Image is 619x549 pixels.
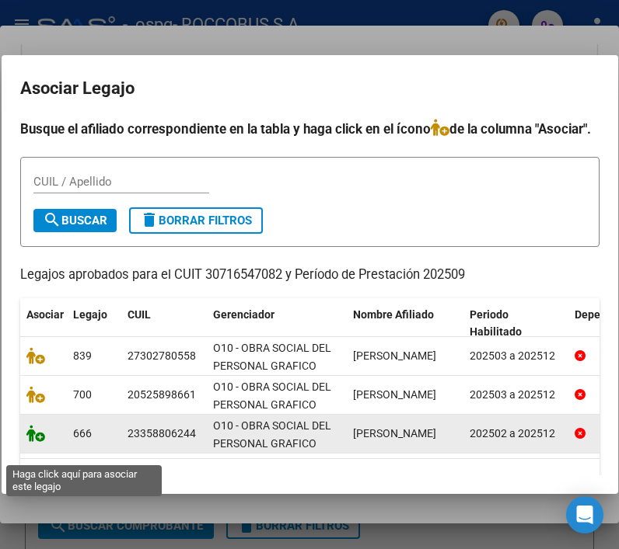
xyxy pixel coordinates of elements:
span: Legajo [73,308,107,321]
div: 202502 a 202512 [470,425,562,443]
span: 666 [73,427,92,440]
span: 839 [73,349,92,362]
div: 23358806244 [128,425,196,443]
datatable-header-cell: Legajo [67,298,121,349]
div: Open Intercom Messenger [566,496,603,533]
div: 20525898661 [128,386,196,404]
span: DOHM LARA EMILSE [353,349,436,362]
datatable-header-cell: CUIL [121,298,207,349]
span: Asociar [26,308,64,321]
mat-icon: search [43,210,61,229]
span: Periodo Habilitado [470,308,522,339]
span: ROLDAN SANTINO LIHUE [353,388,436,401]
span: PEREZ JORGELINA ARACELI [353,427,436,440]
span: Buscar [43,214,107,228]
p: Legajos aprobados para el CUIT 30716547082 y Período de Prestación 202509 [20,266,600,285]
span: O10 - OBRA SOCIAL DEL PERSONAL GRAFICO [213,419,331,450]
datatable-header-cell: Asociar [20,298,67,349]
mat-icon: delete [140,210,159,229]
div: 202503 a 202512 [470,347,562,365]
button: Borrar Filtros [129,207,263,234]
div: 3 registros [20,459,600,498]
h4: Busque el afiliado correspondiente en la tabla y haga click en el ícono de la columna "Asociar". [20,119,600,139]
button: Buscar [33,209,117,232]
datatable-header-cell: Nombre Afiliado [347,298,463,349]
div: 202503 a 202512 [470,386,562,404]
h2: Asociar Legajo [20,74,600,103]
datatable-header-cell: Gerenciador [207,298,347,349]
span: O10 - OBRA SOCIAL DEL PERSONAL GRAFICO [213,380,331,411]
span: Borrar Filtros [140,214,252,228]
span: Nombre Afiliado [353,308,434,321]
span: CUIL [128,308,151,321]
span: 700 [73,388,92,401]
div: 27302780558 [128,347,196,365]
datatable-header-cell: Periodo Habilitado [463,298,568,349]
span: Gerenciador [213,308,275,321]
span: O10 - OBRA SOCIAL DEL PERSONAL GRAFICO [213,342,331,372]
